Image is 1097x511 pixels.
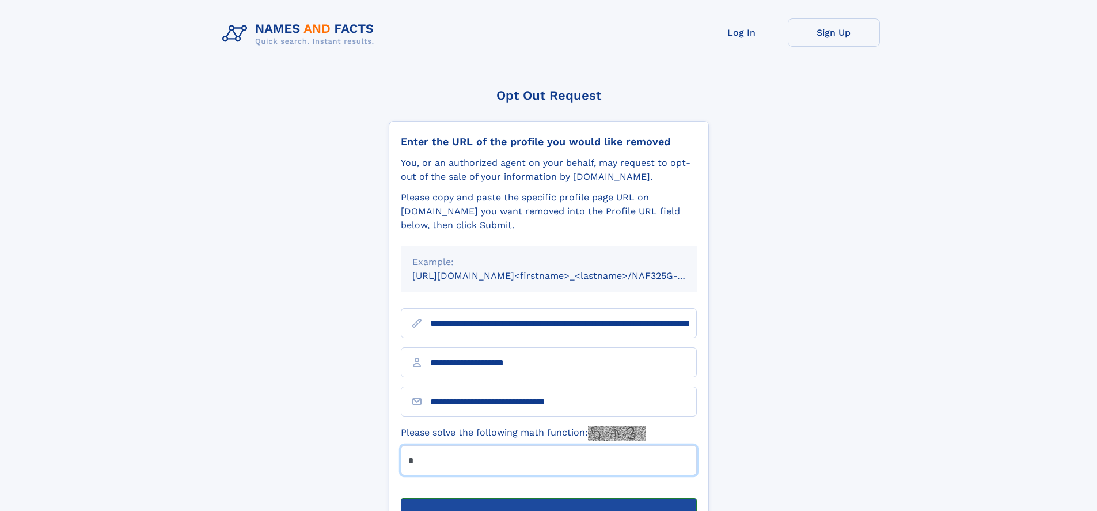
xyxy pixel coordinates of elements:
[401,426,646,441] label: Please solve the following math function:
[412,270,719,281] small: [URL][DOMAIN_NAME]<firstname>_<lastname>/NAF325G-xxxxxxxx
[218,18,384,50] img: Logo Names and Facts
[788,18,880,47] a: Sign Up
[412,255,685,269] div: Example:
[401,191,697,232] div: Please copy and paste the specific profile page URL on [DOMAIN_NAME] you want removed into the Pr...
[401,135,697,148] div: Enter the URL of the profile you would like removed
[401,156,697,184] div: You, or an authorized agent on your behalf, may request to opt-out of the sale of your informatio...
[696,18,788,47] a: Log In
[389,88,709,103] div: Opt Out Request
